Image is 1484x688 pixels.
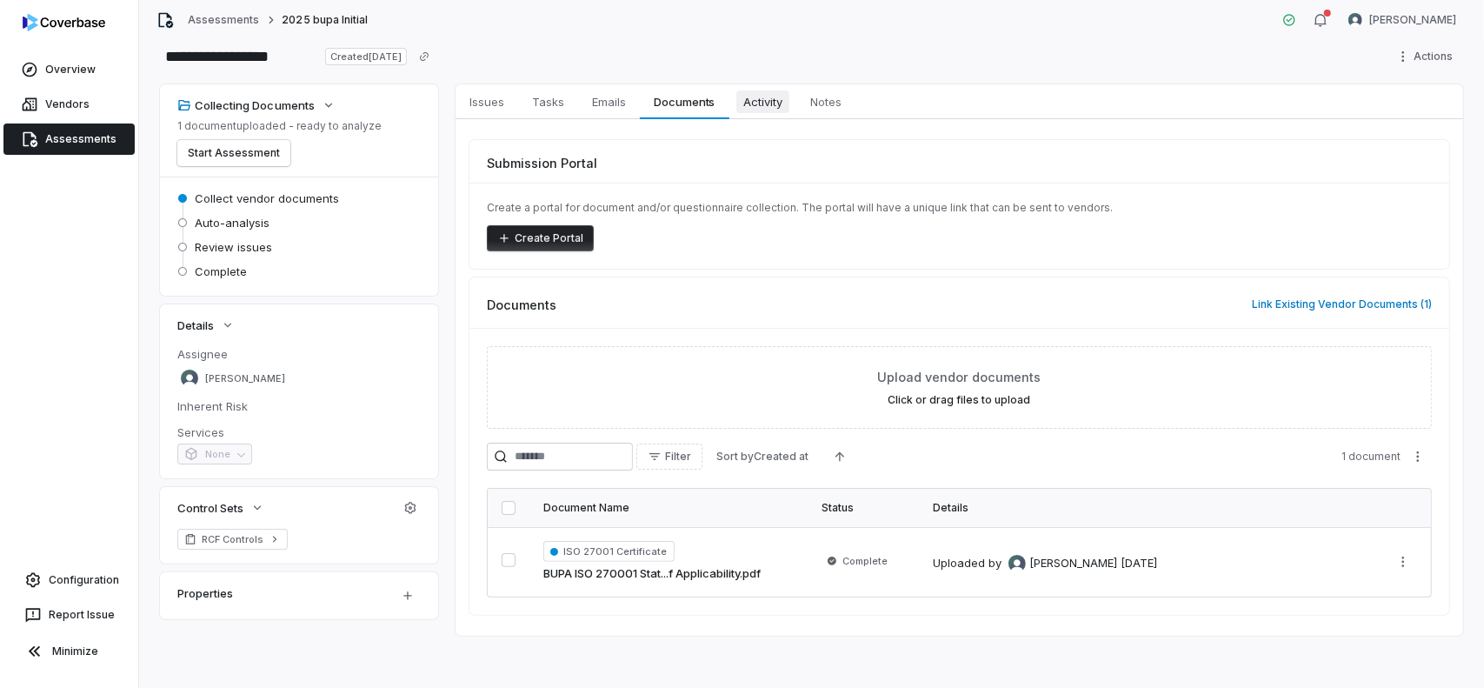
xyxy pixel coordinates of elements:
[833,450,847,464] svg: Ascending
[177,424,421,440] dt: Services
[177,500,243,516] span: Control Sets
[842,554,888,568] span: Complete
[3,54,135,85] a: Overview
[1391,43,1463,70] button: Actions
[706,444,819,470] button: Sort byCreated at
[525,90,571,113] span: Tasks
[23,14,105,31] img: logo-D7KZi-bG.svg
[177,346,421,362] dt: Assignee
[803,90,848,113] span: Notes
[205,372,285,385] span: [PERSON_NAME]
[202,532,263,546] span: RCF Controls
[3,89,135,120] a: Vendors
[7,634,131,669] button: Minimize
[1008,555,1026,572] img: Stewart Mair avatar
[177,317,214,333] span: Details
[3,124,135,155] a: Assessments
[648,90,722,113] span: Documents
[195,239,272,255] span: Review issues
[543,541,675,562] span: ISO 27001 Certificate
[172,492,270,524] button: Control Sets
[195,264,247,279] span: Complete
[736,90,789,113] span: Activity
[177,398,421,414] dt: Inherent Risk
[543,501,794,515] div: Document Name
[585,90,633,113] span: Emails
[822,501,905,515] div: Status
[636,444,702,470] button: Filter
[988,555,1117,572] div: by
[1404,444,1432,470] button: More actions
[195,215,270,230] span: Auto-analysis
[487,154,597,172] span: Submission Portal
[188,13,259,27] a: Assessments
[1348,13,1362,27] img: Stewart Mair avatar
[172,90,341,121] button: Collecting Documents
[933,555,1157,572] div: Uploaded
[195,190,339,206] span: Collect vendor documents
[543,565,761,583] a: BUPA ISO 270001 Stat...f Applicability.pdf
[822,444,857,470] button: Ascending
[181,370,198,387] img: Stewart Mair avatar
[325,48,407,65] span: Created [DATE]
[1338,7,1467,33] button: Stewart Mair avatar[PERSON_NAME]
[177,140,290,166] button: Start Assessment
[487,225,594,251] button: Create Portal
[7,599,131,631] button: Report Issue
[463,90,511,113] span: Issues
[665,450,691,464] span: Filter
[1389,549,1417,575] button: More actions
[1247,286,1437,323] button: Link Existing Vendor Documents (1)
[487,201,1432,215] p: Create a portal for document and/or questionnaire collection. The portal will have a unique link ...
[1341,450,1401,464] span: 1 document
[933,501,1361,515] div: Details
[487,296,556,314] span: Documents
[7,564,131,596] a: Configuration
[878,368,1041,386] span: Upload vendor documents
[1369,13,1456,27] span: [PERSON_NAME]
[1029,555,1117,572] span: [PERSON_NAME]
[409,41,440,72] button: Copy link
[177,119,382,133] p: 1 document uploaded - ready to analyze
[177,529,288,550] a: RCF Controls
[172,310,240,341] button: Details
[1121,555,1157,572] div: [DATE]
[888,393,1031,407] label: Click or drag files to upload
[177,97,315,113] div: Collecting Documents
[282,13,368,27] span: 2025 bupa Initial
